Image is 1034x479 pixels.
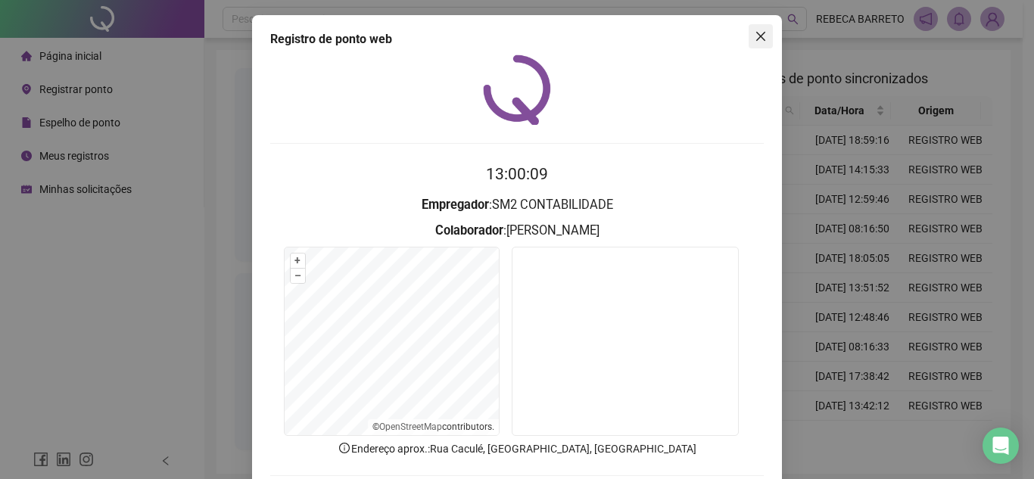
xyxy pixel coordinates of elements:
[983,428,1019,464] div: Open Intercom Messenger
[270,440,764,457] p: Endereço aprox. : Rua Caculé, [GEOGRAPHIC_DATA], [GEOGRAPHIC_DATA]
[270,30,764,48] div: Registro de ponto web
[422,198,489,212] strong: Empregador
[372,421,494,432] li: © contributors.
[270,221,764,241] h3: : [PERSON_NAME]
[435,223,503,238] strong: Colaborador
[338,441,351,455] span: info-circle
[291,253,305,268] button: +
[486,165,548,183] time: 13:00:09
[483,54,551,125] img: QRPoint
[749,24,773,48] button: Close
[755,30,767,42] span: close
[291,269,305,283] button: –
[379,421,442,432] a: OpenStreetMap
[270,195,764,215] h3: : SM2 CONTABILIDADE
